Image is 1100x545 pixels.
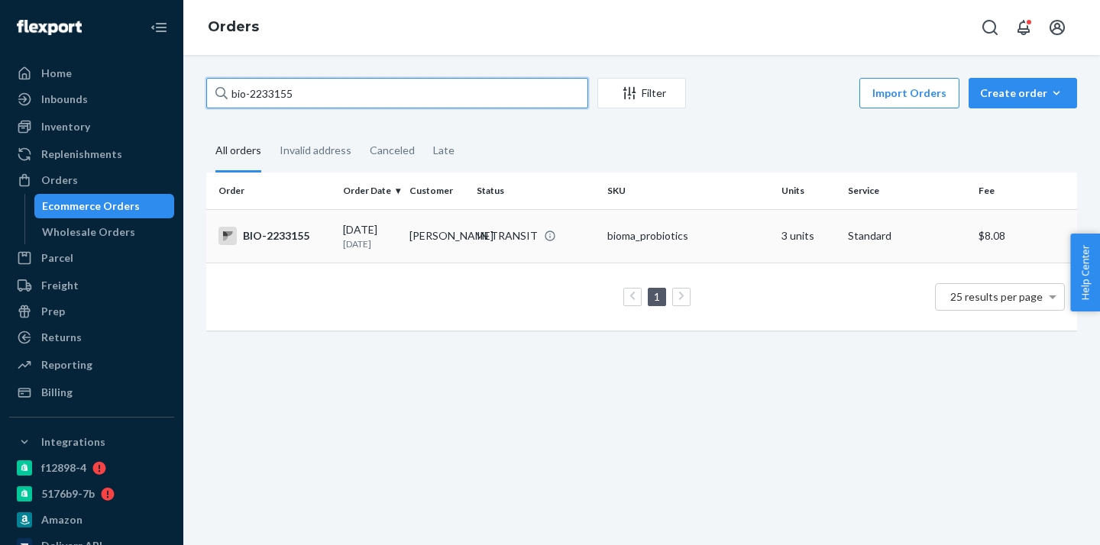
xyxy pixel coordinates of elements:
div: Wholesale Orders [42,224,135,240]
div: Orders [41,173,78,188]
div: Invalid address [280,131,351,170]
div: BIO-2233155 [218,227,331,245]
a: Freight [9,273,174,298]
button: Open Search Box [975,12,1005,43]
div: Integrations [41,434,105,450]
a: Billing [9,380,174,405]
th: Order [206,173,337,209]
div: All orders [215,131,261,173]
td: [PERSON_NAME] [403,209,470,263]
div: Ecommerce Orders [42,198,140,214]
th: Fee [972,173,1077,209]
a: Replenishments [9,142,174,166]
span: 25 results per page [950,290,1043,303]
button: Create order [969,78,1077,108]
div: Customer [409,184,464,197]
div: Returns [41,330,82,345]
div: Prep [41,304,65,319]
a: Page 1 is your current page [651,290,663,303]
button: Integrations [9,430,174,454]
a: f12898-4 [9,456,174,480]
th: Status [471,173,601,209]
div: Billing [41,385,73,400]
button: Open notifications [1008,12,1039,43]
button: Open account menu [1042,12,1072,43]
div: f12898-4 [41,460,86,476]
img: Flexport logo [17,20,82,35]
button: Filter [597,78,686,108]
div: Late [433,131,455,170]
td: 3 units [775,209,842,263]
div: Reporting [41,357,92,372]
a: Inbounds [9,87,174,111]
th: SKU [601,173,775,209]
th: Service [842,173,972,209]
button: Import Orders [859,78,959,108]
a: Orders [9,168,174,192]
div: Freight [41,278,79,293]
div: Amazon [41,512,82,527]
div: Inventory [41,119,90,134]
div: Parcel [41,250,73,266]
div: [DATE] [343,222,397,250]
div: Inbounds [41,92,88,107]
div: 5176b9-7b [41,486,95,501]
div: Replenishments [41,147,122,162]
input: Search orders [206,78,588,108]
div: Canceled [370,131,415,170]
a: Home [9,61,174,85]
a: Orders [208,18,259,35]
div: Home [41,66,72,81]
a: Amazon [9,508,174,532]
p: Standard [848,228,966,243]
div: Create order [980,85,1066,101]
a: Returns [9,325,174,350]
button: Close Navigation [144,12,174,43]
a: 5176b9-7b [9,482,174,506]
div: IN TRANSIT [477,228,538,243]
a: Wholesale Orders [34,220,175,244]
a: Prep [9,299,174,324]
a: Reporting [9,353,174,377]
a: Inventory [9,114,174,139]
th: Order Date [337,173,403,209]
a: Parcel [9,246,174,270]
div: Filter [598,85,685,101]
p: [DATE] [343,237,397,250]
button: Help Center [1070,234,1100,311]
ol: breadcrumbs [196,5,271,50]
div: bioma_probiotics [607,228,769,243]
a: Ecommerce Orders [34,194,175,218]
td: $8.08 [972,209,1077,263]
th: Units [775,173,842,209]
